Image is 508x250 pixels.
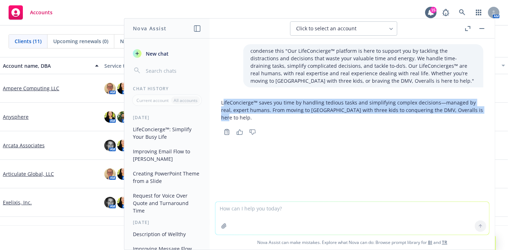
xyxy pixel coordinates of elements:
[430,7,437,13] div: 15
[104,111,116,123] img: photo
[104,83,116,94] img: photo
[117,225,129,237] img: photo
[224,129,230,135] svg: Copy to clipboard
[101,57,203,74] button: Service team
[136,97,169,103] p: Current account
[130,190,204,216] button: Request for Voice Over Quote and Turnaround Time
[104,62,200,70] div: Service team
[130,146,204,165] button: Improving Email Flow to [PERSON_NAME]
[124,86,210,92] div: Chat History
[30,10,53,15] span: Accounts
[290,21,397,36] button: Click to select an account
[124,114,210,121] div: [DATE]
[117,83,129,94] img: photo
[3,170,54,178] a: Articulate Global, LLC
[120,37,166,45] span: New businesses (0)
[455,5,469,20] a: Search
[247,127,258,137] button: Thumbs down
[250,47,476,85] p: condense this "Our LifeConcierge™ platform is here to support you by tackling the distractions an...
[104,197,116,208] img: photo
[133,25,166,32] h1: Nova Assist
[117,168,129,180] img: photo
[130,123,204,143] button: LifeConcierge™: Simplify Your Busy Life
[124,219,210,225] div: [DATE]
[296,25,357,32] span: Click to select an account
[53,37,108,45] span: Upcoming renewals (0)
[3,62,91,70] div: Account name, DBA
[15,37,41,45] span: Clients (11)
[3,85,59,92] a: Ampere Computing LLC
[439,5,453,20] a: Report a Bug
[442,239,447,245] a: TR
[472,5,486,20] a: Switch app
[104,140,116,151] img: photo
[3,199,32,206] a: Exelixis, Inc.
[117,197,129,208] img: photo
[130,228,204,240] button: Description of Wellthy
[428,239,432,245] a: BI
[130,47,204,60] button: New chat
[221,99,483,121] p: LifeConcierge™ saves you time by handling tedious tasks and simplifying complex decisions—managed...
[144,50,169,57] span: New chat
[213,235,492,250] span: Nova Assist can make mistakes. Explore what Nova can do: Browse prompt library for and
[117,111,129,123] img: photo
[144,66,201,76] input: Search chats
[130,168,204,187] button: Creating PowerPoint Theme from a Slide
[104,168,116,180] img: photo
[3,142,45,149] a: Arcata Associates
[174,97,198,103] p: All accounts
[3,113,29,121] a: Anysphere
[6,2,55,22] a: Accounts
[117,140,129,151] img: photo
[104,225,116,237] img: photo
